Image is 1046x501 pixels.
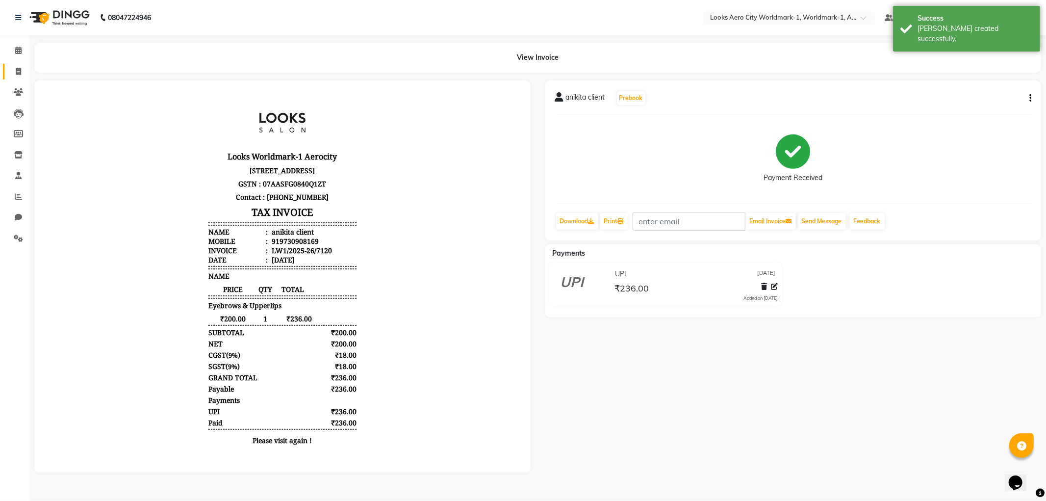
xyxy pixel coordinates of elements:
div: ₹200.00 [274,249,313,258]
span: : [222,156,224,165]
span: : [222,137,224,146]
div: Name [164,137,224,146]
div: Payments [164,305,196,315]
div: NET [164,249,179,258]
div: ₹236.00 [274,316,313,326]
span: UPI [615,269,627,279]
span: NAME [164,181,185,190]
h3: Looks Worldmark-1 Aerocity [164,59,312,74]
img: logo [25,4,92,31]
div: ₹18.00 [274,260,313,269]
div: ( ) [164,260,196,269]
div: ( ) [164,271,196,281]
div: ₹236.00 [274,283,313,292]
div: ₹200.00 [274,237,313,247]
button: Send Message [798,213,846,230]
div: Date [164,165,224,174]
span: 1 [213,224,230,233]
span: PRICE [164,194,213,204]
b: 08047224946 [108,4,151,31]
span: anikita client [566,92,605,106]
span: ₹200.00 [164,224,213,233]
div: View Invoice [34,43,1041,73]
div: Invoice [164,156,224,165]
div: Bill created successfully. [918,24,1033,44]
button: Prebook [617,91,645,105]
span: ₹236.00 [615,283,649,296]
input: enter email [633,212,745,231]
iframe: chat widget [1005,462,1036,491]
span: Payments [553,249,586,258]
span: Eyebrows & Upperlips [164,211,237,220]
span: : [222,146,224,156]
div: SUBTOTAL [164,237,200,247]
a: Feedback [850,213,885,230]
span: : [222,165,224,174]
span: TOTAL [230,194,268,204]
div: [DATE] [226,165,251,174]
h3: TAX INVOICE [164,113,312,131]
p: Contact : [PHONE_NUMBER] [164,100,312,113]
span: SGST [164,271,181,281]
div: LW1/2025-26/7120 [226,156,288,165]
div: ₹236.00 [274,294,313,303]
img: file_1750567365300.jpg [202,8,275,57]
span: ₹236.00 [230,224,268,233]
div: GRAND TOTAL [164,283,213,292]
span: 9% [184,261,194,269]
p: GSTN : 07AASFG0840Q1ZT [164,87,312,100]
p: Please visit again ! [164,345,312,355]
span: QTY [213,194,230,204]
span: CGST [164,260,182,269]
span: 9% [184,272,193,281]
a: Print [600,213,628,230]
div: ₹18.00 [274,271,313,281]
span: [DATE] [757,269,775,279]
div: Payment Received [764,173,822,184]
div: Added on [DATE] [743,295,778,302]
p: [STREET_ADDRESS] [164,74,312,87]
a: Download [556,213,598,230]
div: Success [918,13,1033,24]
div: ₹236.00 [274,328,313,337]
div: anikita client [226,137,270,146]
div: Mobile [164,146,224,156]
div: 919730908169 [226,146,275,156]
div: Payable [164,294,190,303]
span: UPI [164,316,176,326]
div: Paid [164,328,179,337]
button: Email Invoice [746,213,796,230]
